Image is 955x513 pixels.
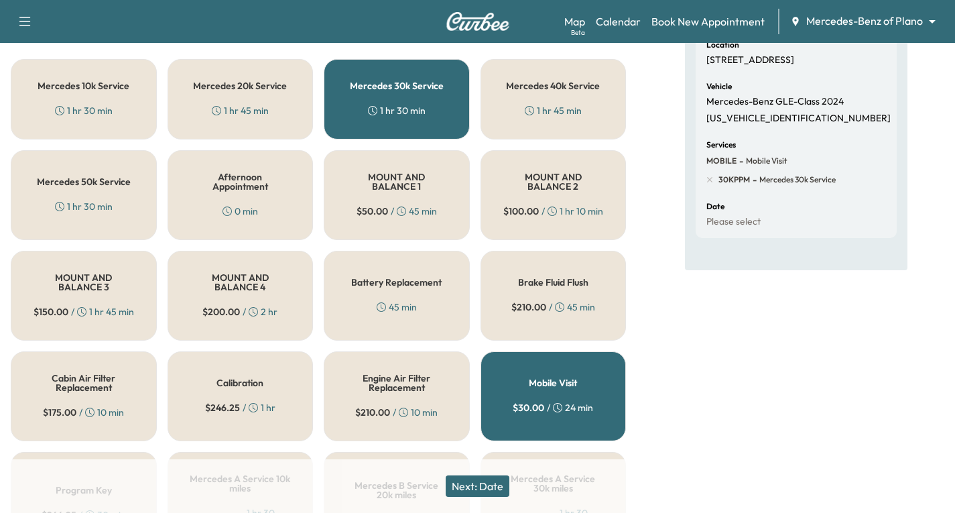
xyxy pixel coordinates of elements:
[355,406,438,419] div: / 10 min
[190,172,292,191] h5: Afternoon Appointment
[706,141,736,149] h6: Services
[706,216,761,228] p: Please select
[706,82,732,91] h6: Vehicle
[571,27,585,38] div: Beta
[706,203,724,211] h6: Date
[706,41,739,49] h6: Location
[55,200,113,213] div: 1 hr 30 min
[202,305,277,319] div: / 2 hr
[222,205,258,218] div: 0 min
[190,273,292,292] h5: MOUNT AND BALANCE 4
[706,54,794,66] p: [STREET_ADDRESS]
[216,378,263,388] h5: Calibration
[193,81,287,91] h5: Mercedes 20k Service
[525,104,582,117] div: 1 hr 45 min
[503,172,604,191] h5: MOUNT AND BALANCE 2
[518,278,588,287] h5: Brake Fluid Flush
[368,104,426,117] div: 1 hr 30 min
[503,205,603,218] div: / 1 hr 10 min
[205,401,240,414] span: $ 246.25
[750,173,757,186] span: -
[202,305,240,319] span: $ 200.00
[55,104,113,117] div: 1 hr 30 min
[205,401,275,414] div: / 1 hr
[350,81,444,91] h5: Mercedes 30k Service
[34,305,68,319] span: $ 150.00
[718,174,750,185] span: 30KPPM
[511,300,546,314] span: $ 210.00
[212,104,269,117] div: 1 hr 45 min
[513,401,544,414] span: $ 30.00
[43,406,124,419] div: / 10 min
[33,273,135,292] h5: MOUNT AND BALANCE 3
[511,300,595,314] div: / 45 min
[38,81,129,91] h5: Mercedes 10k Service
[357,205,437,218] div: / 45 min
[757,174,836,185] span: Mercedes 30k Service
[37,177,131,186] h5: Mercedes 50k Service
[743,156,787,166] span: Mobile Visit
[706,96,844,108] p: Mercedes-Benz GLE-Class 2024
[346,172,448,191] h5: MOUNT AND BALANCE 1
[446,12,510,31] img: Curbee Logo
[737,154,743,168] span: -
[651,13,765,30] a: Book New Appointment
[346,374,448,392] h5: Engine Air Filter Replacement
[43,406,76,419] span: $ 175.00
[529,378,577,388] h5: Mobile Visit
[351,278,442,287] h5: Battery Replacement
[513,401,593,414] div: / 24 min
[446,475,509,497] button: Next: Date
[503,205,539,218] span: $ 100.00
[34,305,134,319] div: / 1 hr 45 min
[596,13,641,30] a: Calendar
[706,156,737,166] span: MOBILE
[357,205,388,218] span: $ 50.00
[706,113,891,125] p: [US_VEHICLE_IDENTIFICATION_NUMBER]
[355,406,390,419] span: $ 210.00
[506,81,600,91] h5: Mercedes 40k Service
[806,13,923,29] span: Mercedes-Benz of Plano
[377,300,417,314] div: 45 min
[33,374,135,392] h5: Cabin Air Filter Replacement
[564,13,585,30] a: MapBeta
